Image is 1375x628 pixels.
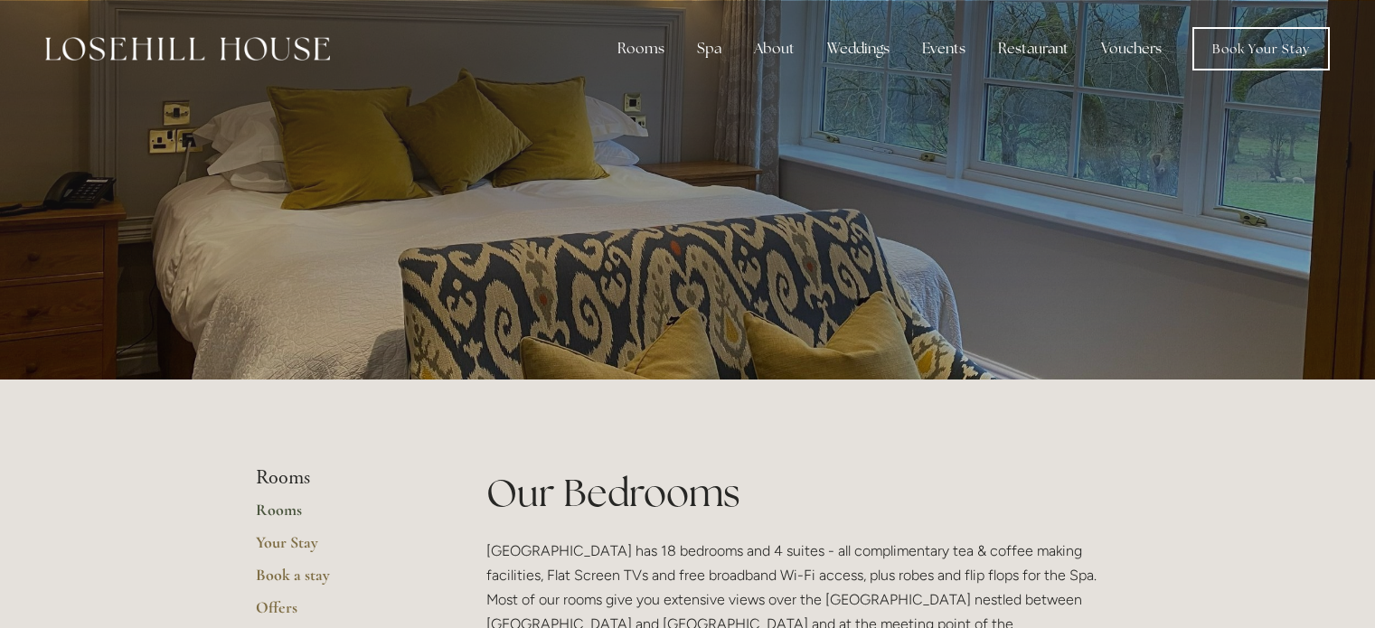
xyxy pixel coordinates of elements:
[739,31,809,67] div: About
[813,31,904,67] div: Weddings
[45,37,330,61] img: Losehill House
[1192,27,1330,70] a: Book Your Stay
[256,500,429,532] a: Rooms
[1087,31,1176,67] a: Vouchers
[256,532,429,565] a: Your Stay
[984,31,1083,67] div: Restaurant
[683,31,736,67] div: Spa
[603,31,679,67] div: Rooms
[256,565,429,597] a: Book a stay
[908,31,980,67] div: Events
[256,466,429,490] li: Rooms
[486,466,1120,520] h1: Our Bedrooms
